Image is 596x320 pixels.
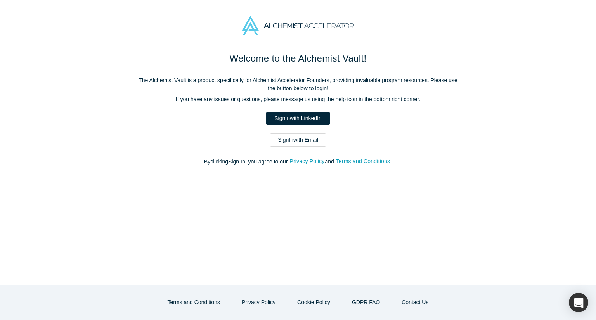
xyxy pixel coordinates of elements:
[135,95,461,103] p: If you have any issues or questions, please message us using the help icon in the bottom right co...
[344,296,388,309] a: GDPR FAQ
[393,296,437,309] button: Contact Us
[266,112,329,125] a: SignInwith LinkedIn
[159,296,228,309] button: Terms and Conditions
[336,157,391,166] button: Terms and Conditions
[135,52,461,65] h1: Welcome to the Alchemist Vault!
[234,296,284,309] button: Privacy Policy
[270,133,326,147] a: SignInwith Email
[135,76,461,93] p: The Alchemist Vault is a product specifically for Alchemist Accelerator Founders, providing inval...
[135,158,461,166] p: By clicking Sign In , you agree to our and .
[289,157,325,166] button: Privacy Policy
[242,16,354,35] img: Alchemist Accelerator Logo
[289,296,338,309] button: Cookie Policy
